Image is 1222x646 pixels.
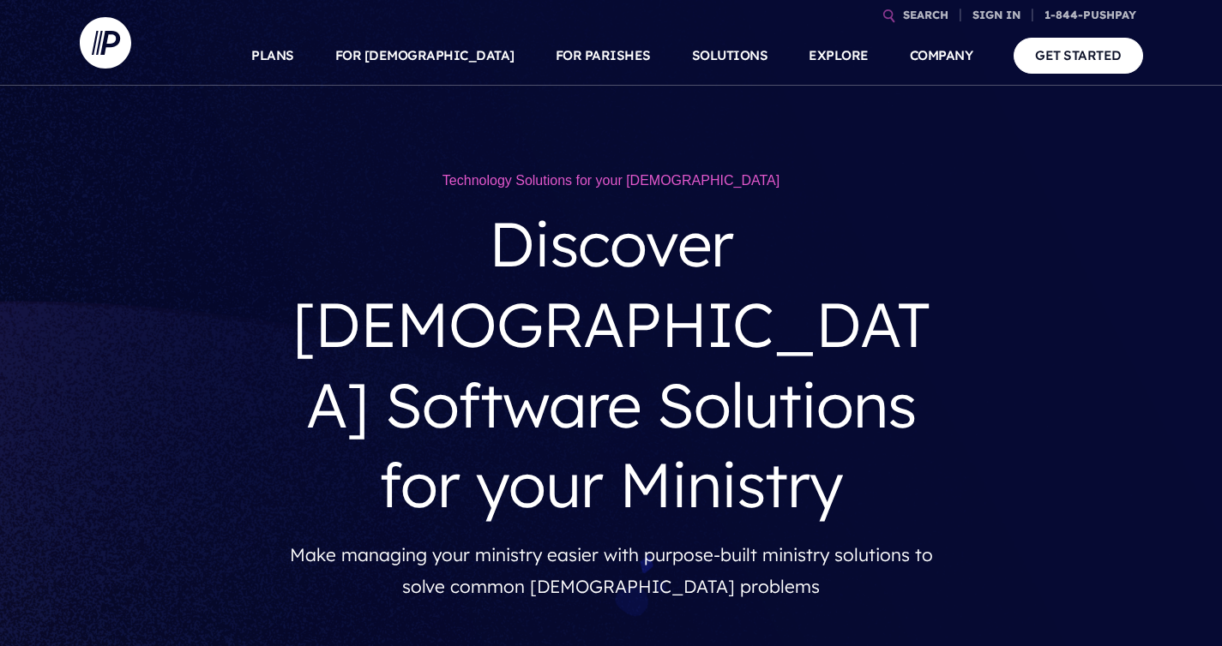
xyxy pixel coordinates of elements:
a: PLANS [251,26,294,86]
a: COMPANY [910,26,973,86]
a: EXPLORE [809,26,869,86]
a: FOR PARISHES [556,26,651,86]
a: GET STARTED [1014,38,1143,73]
p: Make managing your ministry easier with purpose-built ministry solutions to solve common [DEMOGRA... [290,539,933,603]
a: FOR [DEMOGRAPHIC_DATA] [335,26,515,86]
a: SOLUTIONS [692,26,768,86]
h3: Discover [DEMOGRAPHIC_DATA] Software Solutions for your Ministry [290,190,933,538]
h1: Technology Solutions for your [DEMOGRAPHIC_DATA] [290,171,933,190]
